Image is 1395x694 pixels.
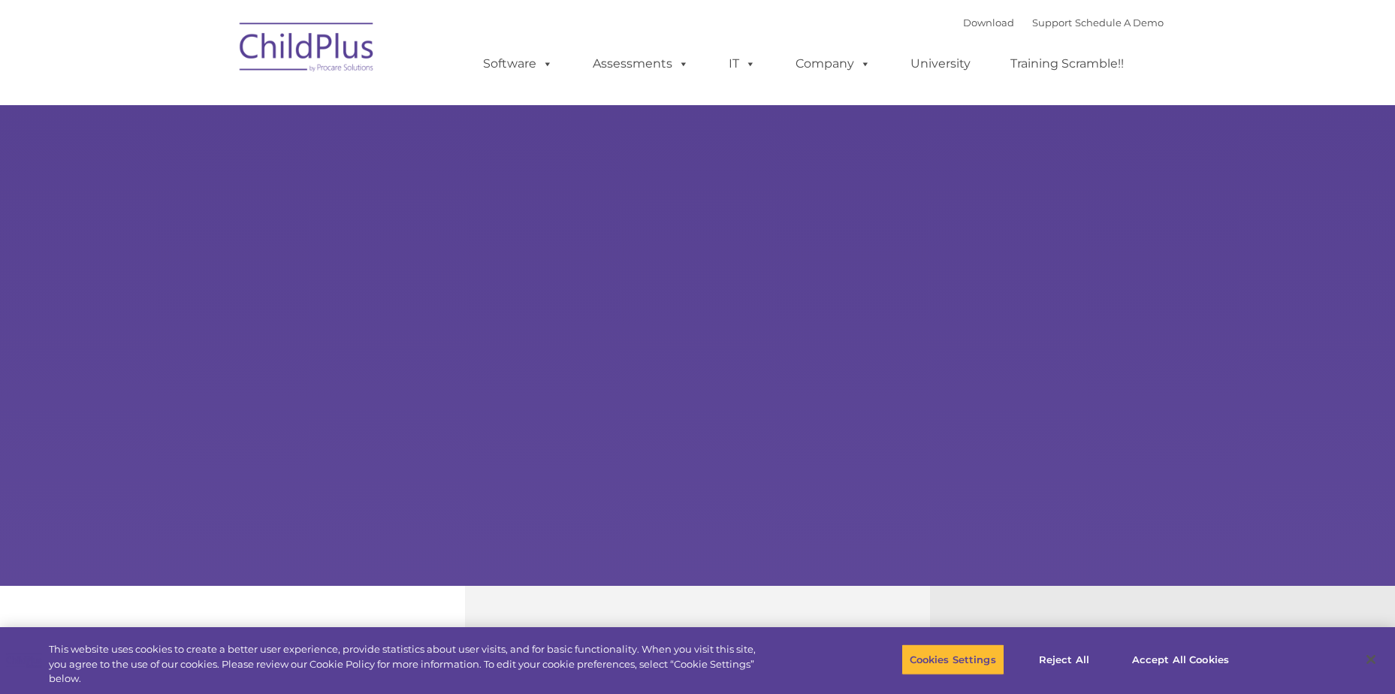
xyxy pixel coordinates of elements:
a: Schedule A Demo [1075,17,1164,29]
a: Assessments [578,49,704,79]
button: Reject All [1017,644,1111,675]
a: Software [468,49,568,79]
button: Accept All Cookies [1124,644,1237,675]
button: Cookies Settings [901,644,1004,675]
div: This website uses cookies to create a better user experience, provide statistics about user visit... [49,642,767,686]
a: Company [781,49,886,79]
img: ChildPlus by Procare Solutions [232,12,382,87]
button: Close [1354,643,1387,676]
a: Support [1032,17,1072,29]
a: Training Scramble!! [995,49,1139,79]
a: Download [963,17,1014,29]
a: IT [714,49,771,79]
a: University [895,49,986,79]
font: | [963,17,1164,29]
